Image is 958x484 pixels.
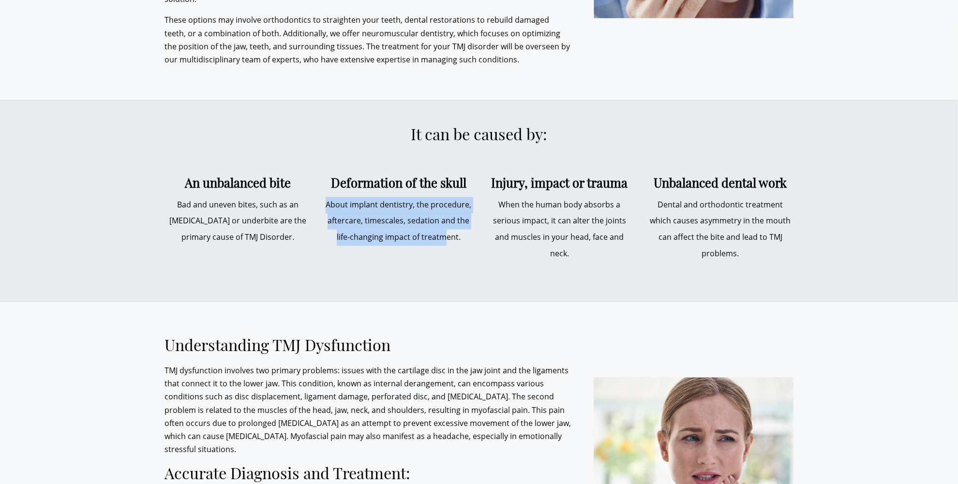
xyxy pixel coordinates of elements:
p: These options may involve orthodontics to straighten your teeth, dental restorations to rebuild d... [165,14,571,66]
h4: Deformation of the skull [326,176,472,191]
h4: Unbalanced dental work [647,176,794,191]
h2: It can be caused by: [165,125,793,144]
h2: Accurate Diagnosis and Treatment: [165,464,571,483]
h4: An unbalanced bite [165,176,311,191]
p: TMJ dysfunction involves two primary problems: issues with the cartilage disc in the jaw joint an... [165,365,571,456]
h2: Understanding TMJ Dysfunction [165,336,571,355]
p: Dental and orthodontic treatment which causes asymmetry in the mouth can affect the bite and lead... [647,197,794,262]
p: Bad and uneven bites, such as an [MEDICAL_DATA] or underbite are the primary cause of TMJ Disorder. [165,197,311,246]
h4: Injury, impact or trauma [486,176,633,191]
p: When the human body absorbs a serious impact, it can alter the joints and muscles in your head, f... [486,197,633,262]
p: About implant dentistry, the procedure, aftercare, timescales, sedation and the life-changing imp... [326,197,472,246]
